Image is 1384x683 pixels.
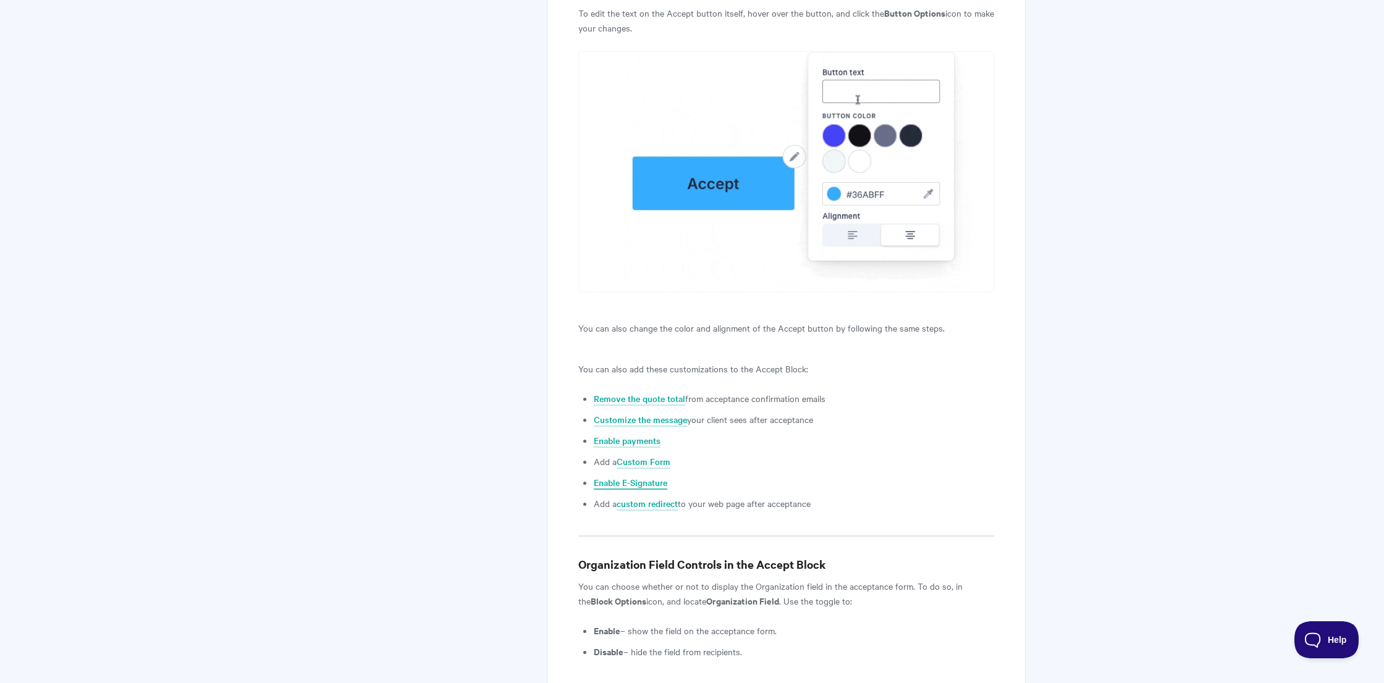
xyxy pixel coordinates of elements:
[594,476,667,490] a: Enable E-Signature
[578,6,994,35] p: To edit the text on the Accept button itself, hover over the button, and click the icon to make y...
[591,594,646,607] b: Block Options
[594,434,660,448] a: Enable payments
[594,644,994,659] li: – hide the field from recipients.
[594,412,994,427] li: your client sees after acceptance
[594,496,994,511] li: Add a to your web page after acceptance
[594,624,620,637] strong: Enable
[617,455,670,469] a: Custom Form
[594,645,623,658] strong: Disable
[594,454,994,469] li: Add a
[594,413,687,427] a: Customize the message
[578,556,826,572] b: Organization Field Controls in the Accept Block
[617,497,678,511] a: custom redirect
[594,392,685,406] a: Remove the quote total
[706,594,779,607] strong: Organization Field
[1294,621,1359,658] iframe: Toggle Customer Support
[594,391,994,406] li: from acceptance confirmation emails
[578,361,994,376] p: You can also add these customizations to the Accept Block:
[594,623,994,638] li: – show the field on the acceptance form.
[884,6,945,19] strong: Button Options
[578,321,994,335] p: You can also change the color and alignment of the Accept button by following the same steps.
[578,51,994,292] img: file-qa0SOByEbw.gif
[578,579,994,608] p: You can choose whether or not to display the Organization field in the acceptance form. To do so,...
